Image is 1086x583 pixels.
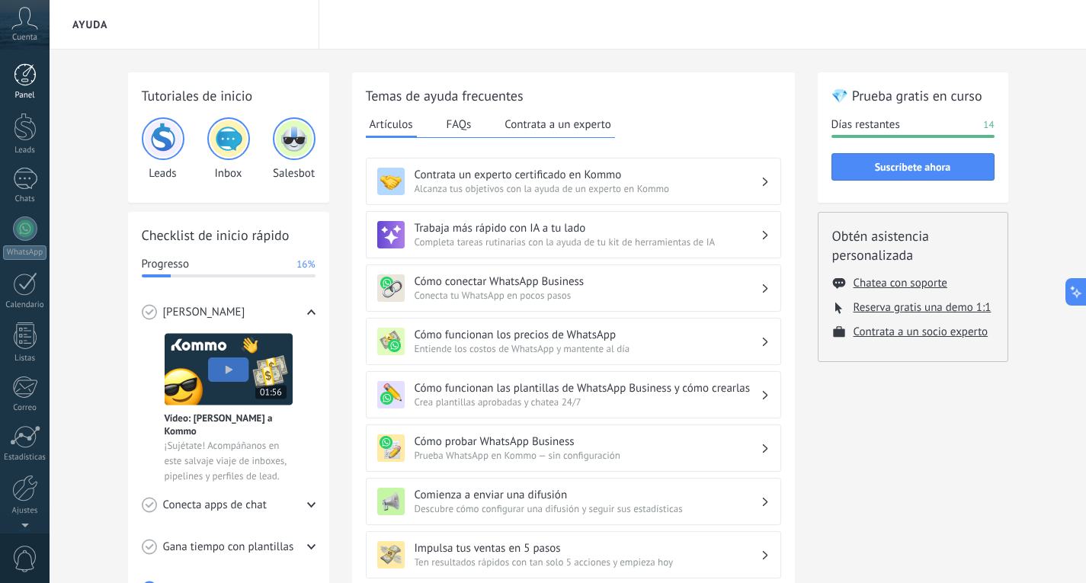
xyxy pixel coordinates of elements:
[415,182,761,195] span: Alcanza tus objetivos con la ayuda de un experto en Kommo
[415,289,761,302] span: Conecta tu WhatsApp en pocos pasos
[3,91,47,101] div: Panel
[415,434,761,449] h3: Cómo probar WhatsApp Business
[165,438,293,484] span: ¡Sujétate! Acompáñanos en este salvaje viaje de inboxes, pipelines y perfiles de lead.
[415,235,761,248] span: Completa tareas rutinarias con la ayuda de tu kit de herramientas de IA
[415,449,761,462] span: Prueba WhatsApp en Kommo — sin configuración
[142,257,189,272] span: Progresso
[163,498,267,513] span: Conecta apps de chat
[415,221,761,235] h3: Trabaja más rápido con IA a tu lado
[415,381,761,396] h3: Cómo funcionan las plantillas de WhatsApp Business y cómo crearlas
[3,194,47,204] div: Chats
[207,117,250,181] div: Inbox
[296,257,315,272] span: 16%
[3,300,47,310] div: Calendario
[366,86,781,105] h2: Temas de ayuda frecuentes
[3,146,47,155] div: Leads
[983,117,994,133] span: 14
[366,113,417,138] button: Artículos
[415,274,761,289] h3: Cómo conectar WhatsApp Business
[831,153,995,181] button: Suscríbete ahora
[415,556,761,569] span: Ten resultados rápidos con tan solo 5 acciones y empieza hoy
[854,300,991,315] button: Reserva gratis una demo 1:1
[163,305,245,320] span: [PERSON_NAME]
[831,117,900,133] span: Días restantes
[12,33,37,43] span: Cuenta
[415,488,761,502] h3: Comienza a enviar una difusión
[3,506,47,516] div: Ajustes
[142,86,316,105] h2: Tutoriales de inicio
[415,342,761,355] span: Entiende los costos de WhatsApp y mantente al día
[831,86,995,105] h2: 💎 Prueba gratis en curso
[415,541,761,556] h3: Impulsa tus ventas en 5 pasos
[854,276,947,290] button: Chatea con soporte
[875,162,951,172] span: Suscríbete ahora
[415,502,761,515] span: Descubre cómo configurar una difusión y seguir sus estadísticas
[415,168,761,182] h3: Contrata un experto certificado en Kommo
[854,325,988,339] button: Contrata a un socio experto
[443,113,476,136] button: FAQs
[832,226,994,264] h2: Obtén asistencia personalizada
[3,453,47,463] div: Estadísticas
[273,117,316,181] div: Salesbot
[165,333,293,405] img: Meet video
[415,328,761,342] h3: Cómo funcionan los precios de WhatsApp
[3,245,46,260] div: WhatsApp
[3,403,47,413] div: Correo
[3,354,47,364] div: Listas
[142,226,316,245] h2: Checklist de inicio rápido
[501,113,614,136] button: Contrata a un experto
[415,396,761,408] span: Crea plantillas aprobadas y chatea 24/7
[142,117,184,181] div: Leads
[165,412,293,437] span: Vídeo: [PERSON_NAME] a Kommo
[163,540,294,555] span: Gana tiempo con plantillas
